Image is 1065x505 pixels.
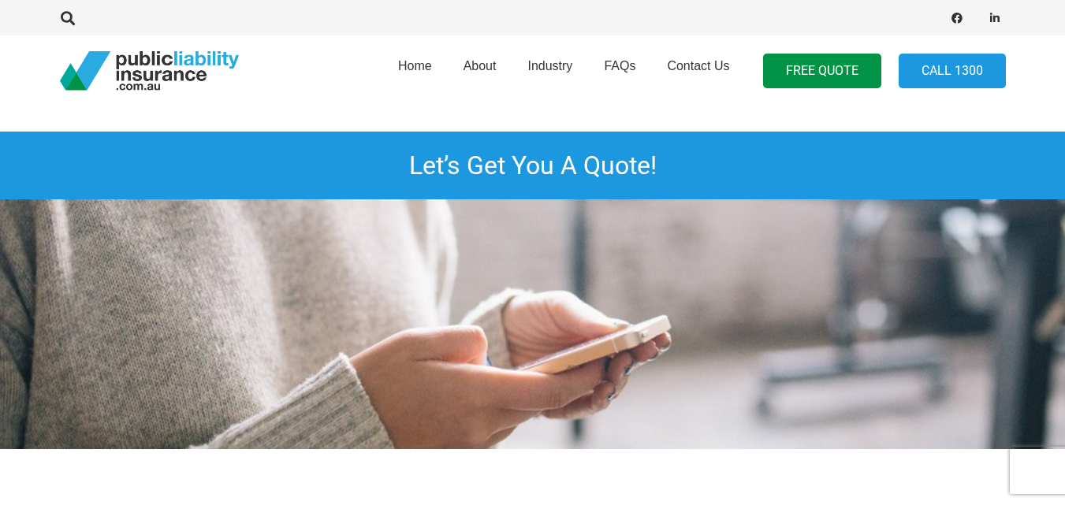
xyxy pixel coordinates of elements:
span: Contact Us [667,59,729,72]
a: Contact Us [651,31,745,111]
a: About [448,31,512,111]
a: FREE QUOTE [763,54,881,89]
a: Call 1300 [899,54,1006,89]
a: FAQs [588,31,651,111]
span: Home [398,59,432,72]
span: About [464,59,497,72]
a: LinkedIn [984,7,1006,29]
a: pli_logotransparent [60,51,239,91]
a: Search [53,11,84,25]
a: Industry [512,31,588,111]
a: Home [382,31,448,111]
a: Facebook [946,7,968,29]
span: Industry [527,59,572,72]
span: FAQs [604,59,635,72]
